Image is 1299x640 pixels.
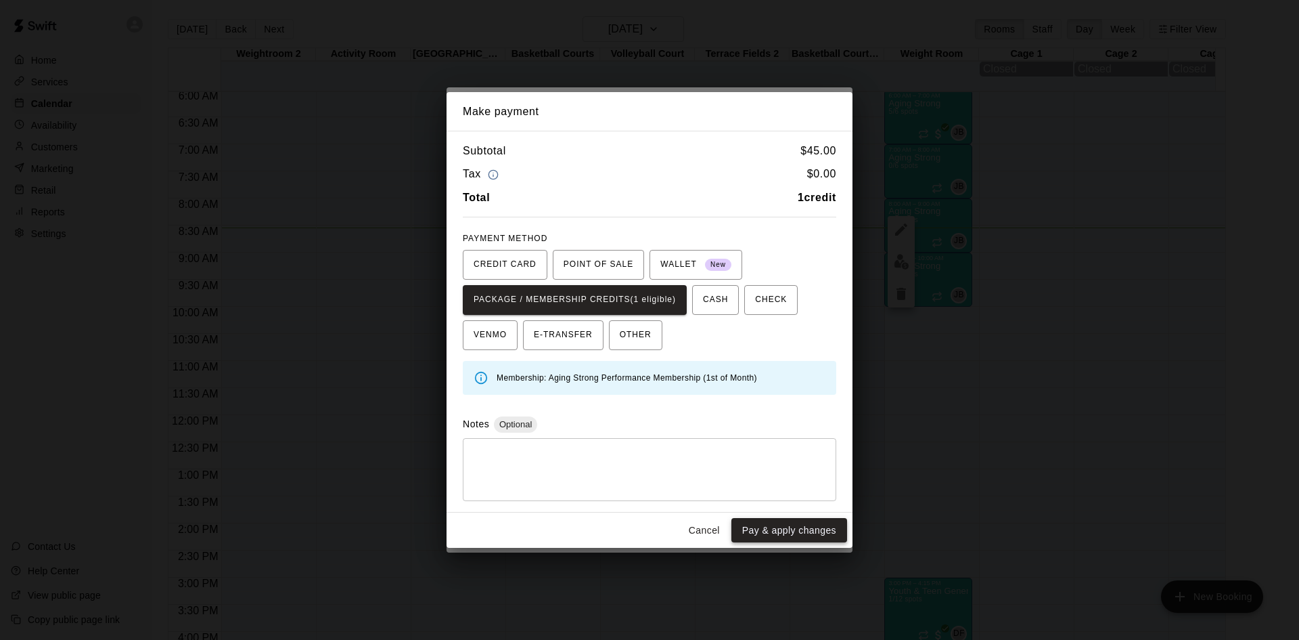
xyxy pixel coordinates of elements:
[731,518,847,543] button: Pay & apply changes
[463,142,506,160] h6: Subtotal
[474,254,537,276] span: CREDIT CARD
[463,419,489,429] label: Notes
[523,320,603,350] button: E-TRANSFER
[564,254,633,276] span: POINT OF SALE
[798,192,836,203] b: 1 credit
[807,165,836,184] h6: $ 0.00
[447,92,852,131] h2: Make payment
[497,373,757,383] span: Membership: Aging Strong Performance Membership (1st of Month)
[463,165,502,184] h6: Tax
[463,192,490,203] b: Total
[744,285,798,315] button: CHECK
[755,289,787,311] span: CHECK
[703,289,728,311] span: CASH
[553,250,644,280] button: POINT OF SALE
[463,285,687,315] button: PACKAGE / MEMBERSHIP CREDITS(1 eligible)
[800,142,836,160] h6: $ 45.00
[660,254,731,276] span: WALLET
[683,518,726,543] button: Cancel
[463,320,518,350] button: VENMO
[692,285,739,315] button: CASH
[474,324,507,346] span: VENMO
[705,256,731,274] span: New
[494,419,537,429] span: Optional
[609,320,662,350] button: OTHER
[474,289,676,311] span: PACKAGE / MEMBERSHIP CREDITS (1 eligible)
[463,250,547,280] button: CREDIT CARD
[463,234,547,243] span: PAYMENT METHOD
[620,324,652,346] span: OTHER
[534,324,593,346] span: E-TRANSFER
[649,250,742,280] button: WALLET New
